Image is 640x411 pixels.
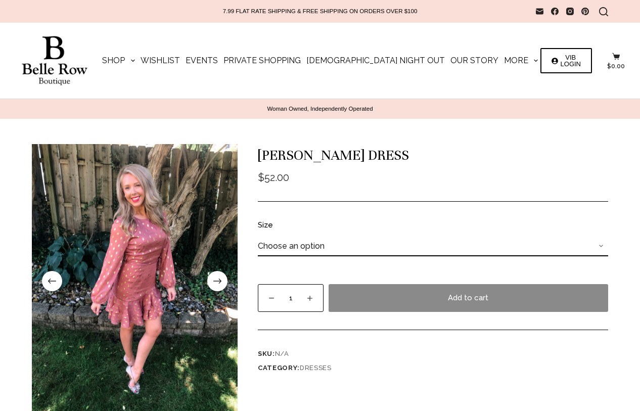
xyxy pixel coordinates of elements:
[329,284,608,312] button: Add to cart
[300,364,332,372] a: Dresses
[20,105,620,113] p: Woman Owned, Independently Operated
[551,8,559,15] a: Facebook
[607,63,611,70] span: $
[540,48,592,73] a: VIB LOGIN
[15,36,94,86] img: Belle Row Boutique
[566,8,574,15] a: Instagram
[258,348,608,359] span: SKU:
[138,23,182,99] a: Wishlist
[258,171,264,184] span: $
[258,171,289,184] bdi: 52.00
[182,23,220,99] a: Events
[599,7,608,16] button: Search
[581,8,589,15] a: Pinterest
[607,63,625,70] bdi: 0.00
[501,23,540,99] a: More
[447,23,501,99] a: Our Story
[258,362,608,374] span: Category:
[223,8,418,15] p: 7.99 FLAT RATE SHIPPING & FREE SHIPPING ON ORDERS OVER $100
[607,53,625,69] a: $0.00
[220,23,303,99] a: Private Shopping
[258,144,608,167] h1: [PERSON_NAME] Dress
[303,23,447,99] a: [DEMOGRAPHIC_DATA] Night Out
[258,219,608,231] label: Size
[536,8,543,15] a: Email
[258,284,324,312] input: Product quantity
[100,23,138,99] a: Shop
[561,54,581,67] span: VIB LOGIN
[275,350,289,357] span: N/A
[100,23,540,99] nav: Main Navigation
